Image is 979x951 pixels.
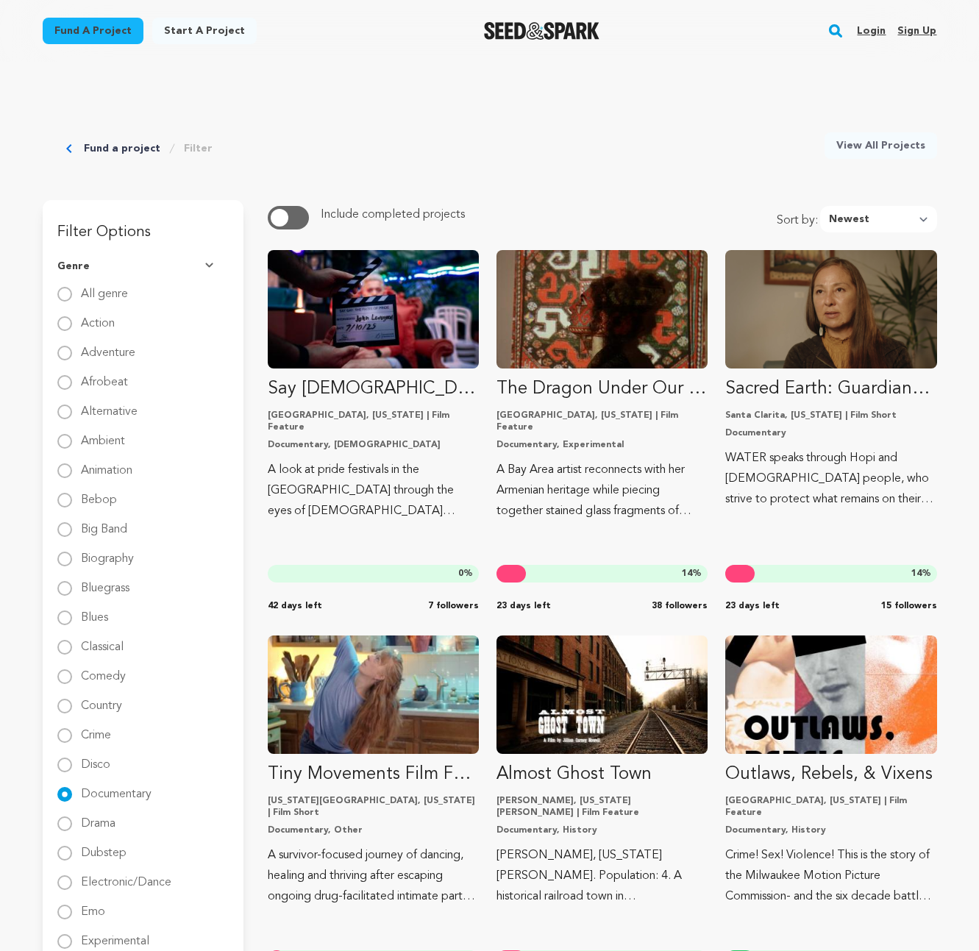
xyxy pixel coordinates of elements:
[81,571,129,594] label: Bluegrass
[857,19,886,43] a: Login
[496,410,708,433] p: [GEOGRAPHIC_DATA], [US_STATE] | Film Feature
[81,482,117,506] label: Bebop
[268,763,479,786] p: Tiny Movements Film Festival Tour
[911,569,922,578] span: 14
[321,209,465,221] span: Include completed projects
[725,635,936,907] a: Fund Outlaws, Rebels, &amp; Vixens
[682,568,702,580] span: %
[496,824,708,836] p: Documentary, History
[57,247,229,285] button: Genre
[496,377,708,401] p: The Dragon Under Our Feet
[268,410,479,433] p: [GEOGRAPHIC_DATA], [US_STATE] | Film Feature
[81,630,124,653] label: Classical
[725,795,936,819] p: [GEOGRAPHIC_DATA], [US_STATE] | Film Feature
[496,600,551,612] span: 23 days left
[496,763,708,786] p: Almost Ghost Town
[897,19,936,43] a: Sign up
[496,635,708,907] a: Fund Almost Ghost Town
[268,824,479,836] p: Documentary, Other
[81,541,134,565] label: Biography
[84,141,160,156] a: Fund a project
[725,377,936,401] p: Sacred Earth: Guardians of Water
[81,306,115,330] label: Action
[496,845,708,907] p: [PERSON_NAME], [US_STATE][PERSON_NAME]. Population: 4. A historical railroad town in [GEOGRAPHIC_...
[268,635,479,907] a: Fund Tiny Movements Film Festival Tour
[268,250,479,521] a: Fund Say Gay: The Faces of Pride
[725,448,936,510] p: WATER speaks through Hopi and [DEMOGRAPHIC_DATA] people, who strive to protect what remains on th...
[184,141,213,156] a: Filter
[81,394,138,418] label: Alternative
[205,263,217,270] img: Seed&Spark Arrow Down Icon
[81,600,108,624] label: Blues
[496,460,708,521] p: A Bay Area artist reconnects with her Armenian heritage while piecing together stained glass frag...
[496,250,708,521] a: Fund The Dragon Under Our Feet
[484,22,599,40] a: Seed&Spark Homepage
[268,845,479,907] p: A survivor-focused journey of dancing, healing and thriving after escaping ongoing drug-facilitat...
[268,439,479,451] p: Documentary, [DEMOGRAPHIC_DATA]
[81,659,126,683] label: Comedy
[682,569,692,578] span: 14
[81,894,105,918] label: Emo
[725,845,936,907] p: Crime! Sex! Violence! This is the story of the Milwaukee Motion Picture Commission- and the six d...
[777,212,820,232] span: Sort by:
[81,924,149,947] label: Experimental
[81,747,110,771] label: Disco
[484,22,599,40] img: Seed&Spark Logo Dark Mode
[81,365,128,388] label: Afrobeat
[81,277,128,300] label: All genre
[725,763,936,786] p: Outlaws, Rebels, & Vixens
[825,132,937,159] a: View All Projects
[458,569,463,578] span: 0
[81,424,125,447] label: Ambient
[66,132,213,165] div: Breadcrumb
[81,806,115,830] label: Drama
[725,600,780,612] span: 23 days left
[152,18,257,44] a: Start a project
[81,512,127,535] label: Big Band
[268,600,322,612] span: 42 days left
[81,865,171,888] label: Electronic/Dance
[81,836,127,859] label: Dubstep
[496,439,708,451] p: Documentary, Experimental
[725,824,936,836] p: Documentary, History
[268,460,479,521] p: A look at pride festivals in the [GEOGRAPHIC_DATA] through the eyes of [DEMOGRAPHIC_DATA] recordi...
[43,200,243,247] h3: Filter Options
[81,453,132,477] label: Animation
[428,600,479,612] span: 7 followers
[725,427,936,439] p: Documentary
[911,568,931,580] span: %
[268,795,479,819] p: [US_STATE][GEOGRAPHIC_DATA], [US_STATE] | Film Short
[81,777,152,800] label: Documentary
[81,688,122,712] label: Country
[81,335,135,359] label: Adventure
[881,600,937,612] span: 15 followers
[268,377,479,401] p: Say [DEMOGRAPHIC_DATA]: The Faces of Pride
[43,18,143,44] a: Fund a project
[652,600,708,612] span: 38 followers
[725,410,936,421] p: Santa Clarita, [US_STATE] | Film Short
[81,718,111,741] label: Crime
[725,250,936,510] a: Fund Sacred Earth: Guardians of Water
[496,795,708,819] p: [PERSON_NAME], [US_STATE][PERSON_NAME] | Film Feature
[57,259,90,274] span: Genre
[458,568,473,580] span: %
